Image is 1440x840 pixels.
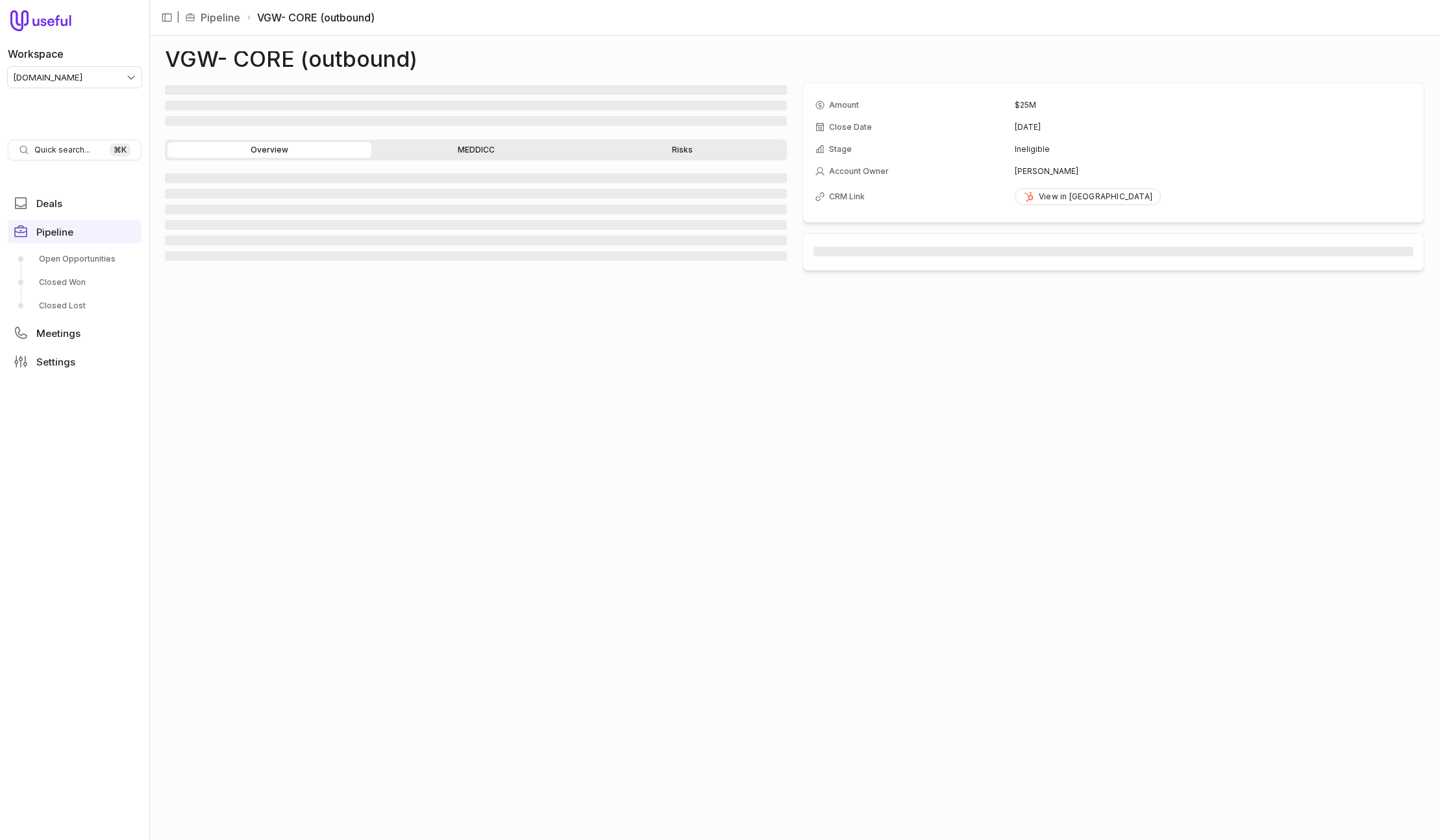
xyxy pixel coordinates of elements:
span: ‌ [165,101,787,110]
span: ‌ [165,173,787,183]
a: Closed Lost [8,295,142,316]
span: Account Owner [829,166,889,177]
button: Collapse sidebar [157,8,177,27]
span: ‌ [165,204,787,214]
a: MEDDICC [374,142,578,158]
span: ‌ [165,251,787,261]
span: ‌ [165,85,787,95]
kbd: ⌘ K [110,143,130,156]
a: Deals [8,191,142,215]
a: Open Opportunities [8,249,142,269]
span: ‌ [165,236,787,245]
span: Settings [36,357,75,367]
span: Close Date [829,122,872,132]
a: Settings [8,350,142,373]
a: Pipeline [201,10,240,25]
label: Workspace [8,46,64,62]
span: Amount [829,100,859,110]
time: [DATE] [1015,122,1041,132]
a: Risks [580,142,784,158]
span: | [177,10,180,25]
div: Pipeline submenu [8,249,142,316]
span: Deals [36,199,62,208]
span: ‌ [165,189,787,199]
span: ‌ [813,247,1413,256]
span: Meetings [36,328,81,338]
span: ‌ [165,220,787,230]
span: CRM Link [829,191,865,202]
a: Pipeline [8,220,142,243]
span: Stage [829,144,852,154]
td: [PERSON_NAME] [1015,161,1412,182]
span: Quick search... [34,145,90,155]
td: Ineligible [1015,139,1412,160]
li: VGW- CORE (outbound) [245,10,375,25]
td: $25M [1015,95,1412,116]
span: ‌ [165,116,787,126]
h1: VGW- CORE (outbound) [165,51,417,67]
div: View in [GEOGRAPHIC_DATA] [1023,191,1152,202]
a: View in [GEOGRAPHIC_DATA] [1015,188,1161,205]
a: Overview [168,142,371,158]
a: Closed Won [8,272,142,293]
a: Meetings [8,321,142,345]
span: Pipeline [36,227,73,237]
